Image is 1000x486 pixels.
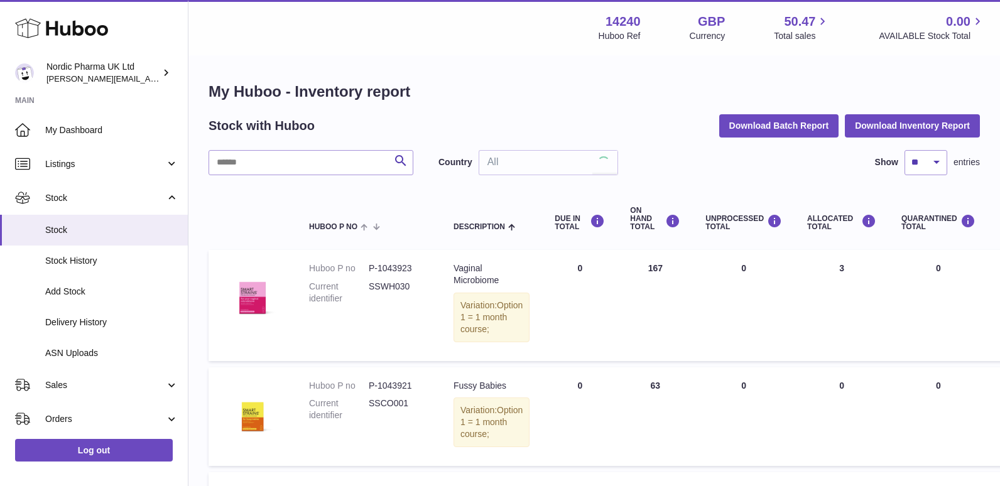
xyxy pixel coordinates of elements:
dd: P-1043921 [369,380,428,392]
td: 0 [542,367,617,467]
div: ALLOCATED Total [807,214,876,231]
span: Sales [45,379,165,391]
img: product image [221,380,284,443]
span: ASN Uploads [45,347,178,359]
div: Huboo Ref [599,30,641,42]
div: ON HAND Total [630,207,680,232]
td: 0 [693,250,795,360]
a: 50.47 Total sales [774,13,830,42]
td: 0 [795,367,889,467]
span: My Dashboard [45,124,178,136]
label: Show [875,156,898,168]
span: Orders [45,413,165,425]
td: 3 [795,250,889,360]
span: Option 1 = 1 month course; [460,300,523,334]
strong: GBP [698,13,725,30]
a: Log out [15,439,173,462]
dt: Current identifier [309,397,369,421]
span: Stock [45,192,165,204]
strong: 14240 [606,13,641,30]
td: 167 [617,250,693,360]
a: 0.00 AVAILABLE Stock Total [879,13,985,42]
span: Huboo P no [309,223,357,231]
span: 0 [936,381,941,391]
h2: Stock with Huboo [209,117,315,134]
button: Download Inventory Report [845,114,980,137]
button: Download Batch Report [719,114,839,137]
div: QUARANTINED Total [901,214,976,231]
span: Total sales [774,30,830,42]
span: AVAILABLE Stock Total [879,30,985,42]
div: UNPROCESSED Total [705,214,782,231]
dd: SSCO001 [369,397,428,421]
span: 0 [936,263,941,273]
span: Listings [45,158,165,170]
div: DUE IN TOTAL [555,214,605,231]
div: Variation: [454,293,530,342]
span: Delivery History [45,316,178,328]
td: 0 [542,250,617,360]
span: Stock [45,224,178,236]
div: Nordic Pharma UK Ltd [46,61,160,85]
div: Variation: [454,397,530,447]
span: entries [954,156,980,168]
h1: My Huboo - Inventory report [209,82,980,102]
div: Vaginal Microbiome [454,262,530,286]
img: joe.plant@parapharmdev.com [15,63,34,82]
span: 0.00 [946,13,970,30]
span: Description [454,223,505,231]
dt: Huboo P no [309,262,369,274]
div: Fussy Babies [454,380,530,392]
dt: Current identifier [309,281,369,305]
label: Country [438,156,472,168]
span: Option 1 = 1 month course; [460,405,523,439]
td: 63 [617,367,693,467]
div: Currency [690,30,726,42]
dd: SSWH030 [369,281,428,305]
span: Add Stock [45,286,178,298]
img: product image [221,262,284,325]
dd: P-1043923 [369,262,428,274]
span: Stock History [45,255,178,267]
span: [PERSON_NAME][EMAIL_ADDRESS][DOMAIN_NAME] [46,73,252,84]
span: 50.47 [784,13,815,30]
td: 0 [693,367,795,467]
dt: Huboo P no [309,380,369,392]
